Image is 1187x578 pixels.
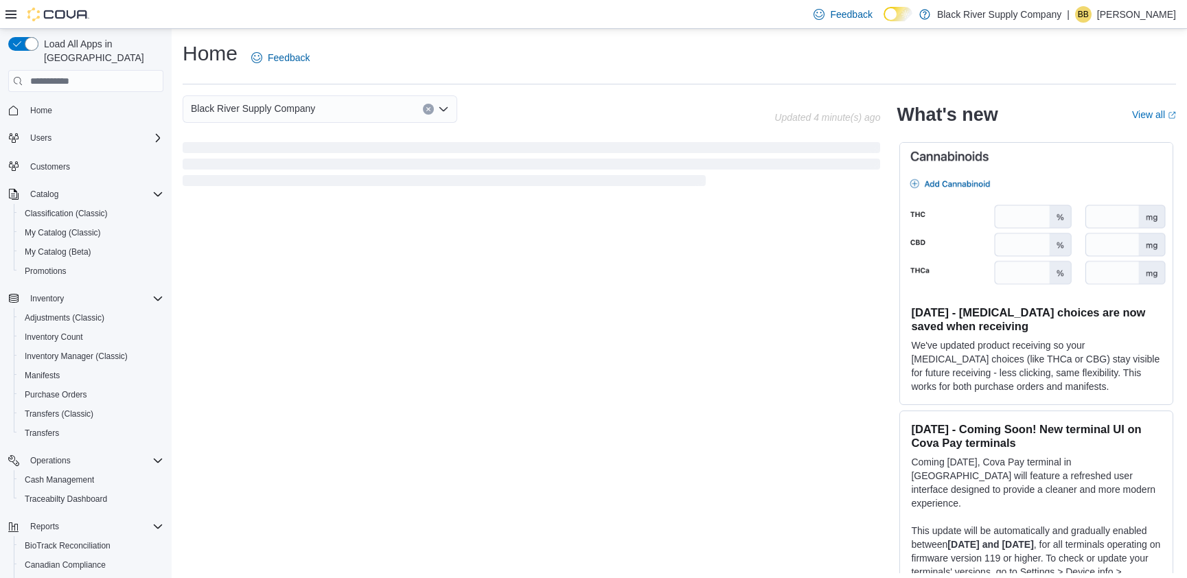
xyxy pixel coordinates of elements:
p: Black River Supply Company [937,6,1061,23]
span: Purchase Orders [19,386,163,403]
span: Operations [30,455,71,466]
button: Inventory Manager (Classic) [14,347,169,366]
a: My Catalog (Classic) [19,224,106,241]
a: View allExternal link [1132,109,1176,120]
a: Inventory Count [19,329,89,345]
span: Home [25,102,163,119]
a: Feedback [246,44,315,71]
a: Traceabilty Dashboard [19,491,113,507]
button: Catalog [25,186,64,203]
span: Users [30,132,51,143]
button: My Catalog (Beta) [14,242,169,262]
span: My Catalog (Classic) [25,227,101,238]
img: Cova [27,8,89,21]
button: Customers [3,156,169,176]
button: Traceabilty Dashboard [14,489,169,509]
button: Catalog [3,185,169,204]
a: Home [25,102,58,119]
span: Transfers (Classic) [25,408,93,419]
div: Brandon Blount [1075,6,1092,23]
span: BB [1078,6,1089,23]
p: Updated 4 minute(s) ago [774,112,880,123]
a: Promotions [19,263,72,279]
span: Inventory Count [25,332,83,343]
button: Open list of options [438,104,449,115]
span: BioTrack Reconciliation [25,540,111,551]
span: Promotions [25,266,67,277]
button: Canadian Compliance [14,555,169,575]
button: Reports [3,517,169,536]
a: Customers [25,159,76,175]
span: Catalog [25,186,163,203]
button: Inventory [3,289,169,308]
button: Classification (Classic) [14,204,169,223]
button: Adjustments (Classic) [14,308,169,327]
span: Promotions [19,263,163,279]
span: Inventory Count [19,329,163,345]
span: Catalog [30,189,58,200]
h1: Home [183,40,238,67]
span: Classification (Classic) [25,208,108,219]
span: Reports [30,521,59,532]
h2: What's new [897,104,998,126]
span: Purchase Orders [25,389,87,400]
span: My Catalog (Beta) [19,244,163,260]
a: Classification (Classic) [19,205,113,222]
button: Inventory [25,290,69,307]
button: Manifests [14,366,169,385]
svg: External link [1168,111,1176,119]
span: Canadian Compliance [19,557,163,573]
a: My Catalog (Beta) [19,244,97,260]
span: Transfers (Classic) [19,406,163,422]
button: Users [25,130,57,146]
span: Manifests [19,367,163,384]
span: Cash Management [19,472,163,488]
span: Inventory Manager (Classic) [25,351,128,362]
span: My Catalog (Classic) [19,224,163,241]
span: Inventory [30,293,64,304]
button: Promotions [14,262,169,281]
span: Adjustments (Classic) [19,310,163,326]
a: Transfers (Classic) [19,406,99,422]
span: Transfers [19,425,163,441]
span: Adjustments (Classic) [25,312,104,323]
span: Inventory Manager (Classic) [19,348,163,365]
p: Coming [DATE], Cova Pay terminal in [GEOGRAPHIC_DATA] will feature a refreshed user interface des... [911,455,1162,510]
p: | [1067,6,1070,23]
button: Inventory Count [14,327,169,347]
h3: [DATE] - [MEDICAL_DATA] choices are now saved when receiving [911,305,1162,333]
span: Classification (Classic) [19,205,163,222]
span: My Catalog (Beta) [25,246,91,257]
button: Purchase Orders [14,385,169,404]
button: Transfers [14,424,169,443]
span: Traceabilty Dashboard [19,491,163,507]
button: Clear input [423,104,434,115]
a: BioTrack Reconciliation [19,537,116,554]
button: Operations [3,451,169,470]
input: Dark Mode [884,7,912,21]
span: Reports [25,518,163,535]
span: Users [25,130,163,146]
span: Customers [30,161,70,172]
span: Cash Management [25,474,94,485]
button: Reports [25,518,65,535]
button: BioTrack Reconciliation [14,536,169,555]
span: Load All Apps in [GEOGRAPHIC_DATA] [38,37,163,65]
span: Operations [25,452,163,469]
button: Operations [25,452,76,469]
button: Transfers (Classic) [14,404,169,424]
a: Adjustments (Classic) [19,310,110,326]
h3: [DATE] - Coming Soon! New terminal UI on Cova Pay terminals [911,422,1162,450]
a: Cash Management [19,472,100,488]
span: Feedback [830,8,872,21]
span: Black River Supply Company [191,100,315,117]
button: Home [3,100,169,120]
span: BioTrack Reconciliation [19,537,163,554]
a: Transfers [19,425,65,441]
a: Purchase Orders [19,386,93,403]
span: Traceabilty Dashboard [25,494,107,505]
strong: [DATE] and [DATE] [947,539,1033,550]
span: Feedback [268,51,310,65]
a: Manifests [19,367,65,384]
